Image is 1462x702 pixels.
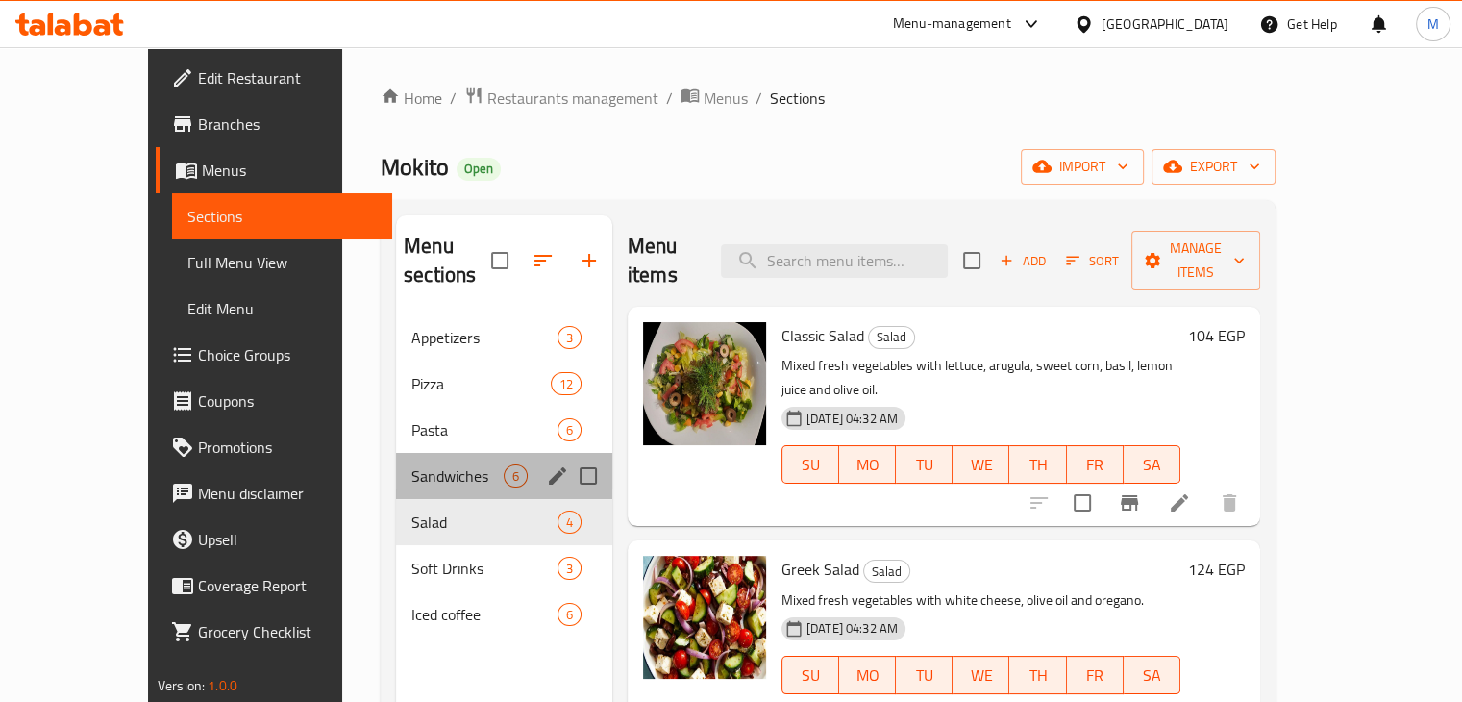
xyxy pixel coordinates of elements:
[904,451,945,479] span: TU
[904,662,945,689] span: TU
[839,445,896,484] button: MO
[396,307,612,645] nav: Menu sections
[198,528,377,551] span: Upsell
[396,545,612,591] div: Soft Drinks3
[863,560,910,583] div: Salad
[381,145,449,188] span: Mokito
[1075,451,1116,479] span: FR
[1188,322,1245,349] h6: 104 EGP
[628,232,698,289] h2: Menu items
[411,603,558,626] span: Iced coffee
[790,662,831,689] span: SU
[1053,246,1131,276] span: Sort items
[1124,656,1180,694] button: SA
[450,87,457,110] li: /
[381,86,1276,111] nav: breadcrumb
[869,326,914,348] span: Salad
[396,361,612,407] div: Pizza12
[1427,13,1439,35] span: M
[187,205,377,228] span: Sections
[756,87,762,110] li: /
[396,314,612,361] div: Appetizers3
[1017,662,1058,689] span: TH
[1106,480,1152,526] button: Branch-specific-item
[156,609,392,655] a: Grocery Checklist
[156,424,392,470] a: Promotions
[198,66,377,89] span: Edit Restaurant
[156,101,392,147] a: Branches
[558,329,581,347] span: 3
[198,389,377,413] span: Coupons
[847,451,888,479] span: MO
[799,410,905,428] span: [DATE] 04:32 AM
[404,232,491,289] h2: Menu sections
[558,421,581,439] span: 6
[411,418,558,441] span: Pasta
[666,87,673,110] li: /
[1102,13,1228,35] div: [GEOGRAPHIC_DATA]
[896,445,953,484] button: TU
[1124,445,1180,484] button: SA
[1067,656,1124,694] button: FR
[396,407,612,453] div: Pasta6
[156,378,392,424] a: Coupons
[156,332,392,378] a: Choice Groups
[960,451,1002,479] span: WE
[997,250,1049,272] span: Add
[411,511,558,534] span: Salad
[864,561,909,583] span: Salad
[396,499,612,545] div: Salad4
[396,453,612,499] div: Sandwiches6edit
[839,656,896,694] button: MO
[504,464,528,488] div: items
[172,193,392,239] a: Sections
[198,436,377,459] span: Promotions
[953,656,1009,694] button: WE
[543,462,572,490] button: edit
[781,656,839,694] button: SU
[552,375,581,393] span: 12
[799,619,905,638] span: [DATE] 04:32 AM
[952,240,992,281] span: Select section
[1206,480,1252,526] button: delete
[198,620,377,643] span: Grocery Checklist
[893,13,1011,36] div: Menu-management
[208,673,237,698] span: 1.0.0
[198,343,377,366] span: Choice Groups
[520,238,566,284] span: Sort sections
[1152,149,1276,185] button: export
[487,87,658,110] span: Restaurants management
[464,86,658,111] a: Restaurants management
[558,326,582,349] div: items
[896,656,953,694] button: TU
[558,557,582,580] div: items
[187,251,377,274] span: Full Menu View
[1131,231,1260,290] button: Manage items
[781,354,1180,402] p: Mixed fresh vegetables with lettuce, arugula, sweet corn, basil, lemon juice and olive oil.
[156,516,392,563] a: Upsell
[396,591,612,638] div: Iced coffee6
[558,514,581,532] span: 4
[790,451,831,479] span: SU
[681,86,748,111] a: Menus
[1017,451,1058,479] span: TH
[643,322,766,445] img: Classic Salad
[781,321,864,350] span: Classic Salad
[1131,451,1173,479] span: SA
[1075,662,1116,689] span: FR
[558,418,582,441] div: items
[781,555,859,584] span: Greek Salad
[411,326,558,349] span: Appetizers
[411,372,550,395] span: Pizza
[156,563,392,609] a: Coverage Report
[770,87,825,110] span: Sections
[1188,556,1245,583] h6: 124 EGP
[643,556,766,679] img: Greek Salad
[566,238,612,284] button: Add section
[411,464,504,488] span: Sandwiches
[781,589,1180,613] p: Mixed fresh vegetables with white cheese, olive oil and oregano.
[1131,662,1173,689] span: SA
[156,147,392,193] a: Menus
